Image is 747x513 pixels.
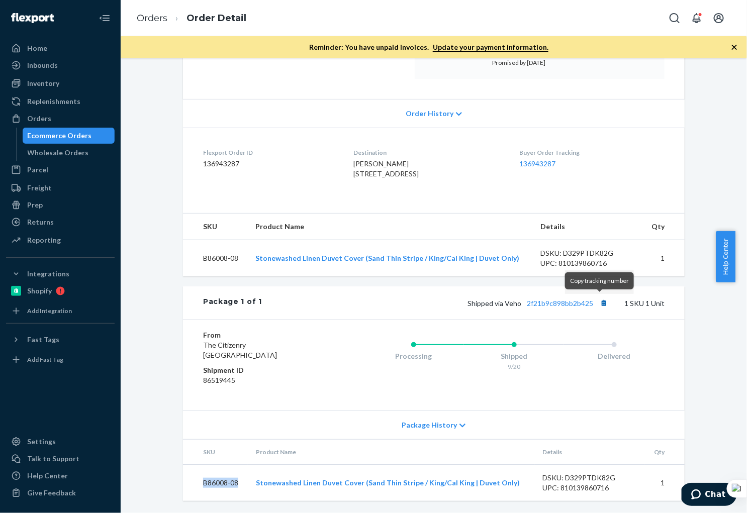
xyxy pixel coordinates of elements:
[28,131,92,141] div: Ecommerce Orders
[6,434,115,450] a: Settings
[309,42,548,52] p: Reminder: You have unpaid invoices.
[6,232,115,248] a: Reporting
[520,148,665,157] dt: Buyer Order Tracking
[532,214,643,240] th: Details
[643,240,685,277] td: 1
[255,254,519,262] a: Stonewashed Linen Duvet Cover (Sand Thin Stripe / King/Cal King | Duvet Only)
[27,165,48,175] div: Parcel
[27,269,69,279] div: Integrations
[543,473,637,483] div: DSKU: D329PTDK82G
[247,214,532,240] th: Product Name
[203,159,337,169] dd: 136943287
[492,58,587,67] p: Promised by [DATE]
[464,362,565,371] div: 9/20
[183,440,248,465] th: SKU
[256,478,520,487] a: Stonewashed Linen Duvet Cover (Sand Thin Stripe / King/Cal King | Duvet Only)
[665,8,685,28] button: Open Search Box
[27,454,79,464] div: Talk to Support
[183,240,247,277] td: B86008-08
[27,306,72,315] div: Add Integration
[27,286,52,296] div: Shopify
[353,159,419,178] span: [PERSON_NAME] [STREET_ADDRESS]
[27,200,43,210] div: Prep
[203,375,323,385] dd: 86519445
[27,78,59,88] div: Inventory
[543,483,637,493] div: UPC: 810139860716
[353,148,503,157] dt: Destination
[540,248,635,258] div: DSKU: D329PTDK82G
[27,60,58,70] div: Inbounds
[6,75,115,91] a: Inventory
[597,296,610,310] button: Copy tracking number
[564,351,665,361] div: Delivered
[27,335,59,345] div: Fast Tags
[203,341,277,359] span: The Citizenry [GEOGRAPHIC_DATA]
[6,214,115,230] a: Returns
[643,214,685,240] th: Qty
[27,43,47,53] div: Home
[11,13,54,23] img: Flexport logo
[363,351,464,361] div: Processing
[520,159,556,168] a: 136943287
[535,440,645,465] th: Details
[27,217,54,227] div: Returns
[6,468,115,484] a: Help Center
[6,57,115,73] a: Inbounds
[6,162,115,178] a: Parcel
[95,8,115,28] button: Close Navigation
[27,471,68,481] div: Help Center
[6,197,115,213] a: Prep
[406,109,453,119] span: Order History
[23,128,115,144] a: Ecommerce Orders
[262,296,665,310] div: 1 SKU 1 Unit
[27,488,76,498] div: Give Feedback
[6,111,115,127] a: Orders
[203,296,262,310] div: Package 1 of 1
[23,145,115,161] a: Wholesale Orders
[27,183,52,193] div: Freight
[6,451,115,467] button: Talk to Support
[27,235,61,245] div: Reporting
[645,440,685,465] th: Qty
[433,43,548,52] a: Update your payment information.
[570,277,629,284] span: Copy tracking number
[6,266,115,282] button: Integrations
[540,258,635,268] div: UPC: 810139860716
[129,4,254,33] ol: breadcrumbs
[183,465,248,501] td: B86008-08
[6,180,115,196] a: Freight
[203,148,337,157] dt: Flexport Order ID
[27,355,63,364] div: Add Fast Tag
[645,465,685,501] td: 1
[464,351,565,361] div: Shipped
[709,8,729,28] button: Open account menu
[6,283,115,299] a: Shopify
[203,365,323,375] dt: Shipment ID
[27,96,80,107] div: Replenishments
[186,13,246,24] a: Order Detail
[6,332,115,348] button: Fast Tags
[687,8,707,28] button: Open notifications
[183,214,247,240] th: SKU
[27,437,56,447] div: Settings
[6,485,115,501] button: Give Feedback
[402,420,457,430] span: Package History
[248,440,535,465] th: Product Name
[6,352,115,368] a: Add Fast Tag
[137,13,167,24] a: Orders
[6,303,115,319] a: Add Integration
[203,330,323,340] dt: From
[682,483,737,508] iframe: Opens a widget where you can chat to one of our agents
[468,299,610,307] span: Shipped via Veho
[6,93,115,110] a: Replenishments
[716,231,735,282] button: Help Center
[527,299,593,307] a: 2f21b9c898bb2b425
[27,114,51,124] div: Orders
[6,40,115,56] a: Home
[28,148,89,158] div: Wholesale Orders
